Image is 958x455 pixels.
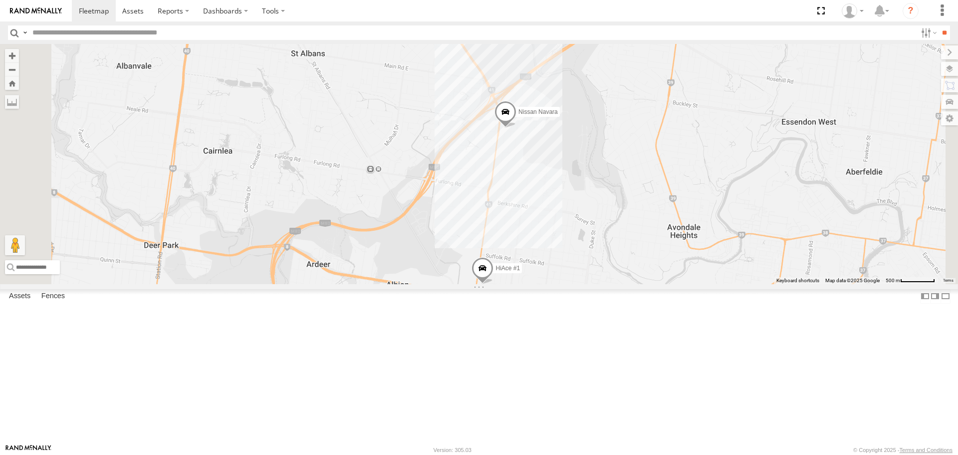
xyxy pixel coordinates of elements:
button: Zoom in [5,49,19,62]
button: Zoom out [5,62,19,76]
div: John Vu [838,3,867,18]
button: Map Scale: 500 m per 66 pixels [883,277,938,284]
label: Measure [5,95,19,109]
label: Search Query [21,25,29,40]
a: Terms [943,278,954,282]
label: Assets [4,290,35,304]
label: Fences [36,290,70,304]
button: Keyboard shortcuts [776,277,819,284]
div: Version: 305.03 [434,447,472,453]
label: Map Settings [941,111,958,125]
span: Map data ©2025 Google [825,278,880,283]
span: 500 m [886,278,900,283]
div: © Copyright 2025 - [853,447,953,453]
label: Dock Summary Table to the Right [930,289,940,304]
label: Search Filter Options [917,25,939,40]
i: ? [903,3,919,19]
img: rand-logo.svg [10,7,62,14]
label: Hide Summary Table [941,289,951,304]
button: Zoom Home [5,76,19,90]
a: Visit our Website [5,445,51,455]
button: Drag Pegman onto the map to open Street View [5,235,25,255]
span: HiAce #1 [495,265,520,272]
a: Terms and Conditions [900,447,953,453]
span: Nissan Navara [518,109,558,116]
label: Dock Summary Table to the Left [920,289,930,304]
